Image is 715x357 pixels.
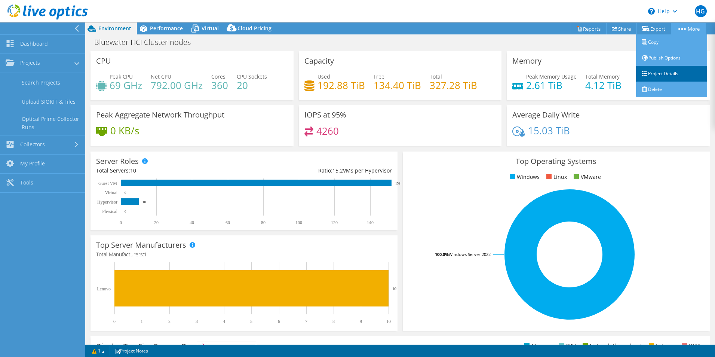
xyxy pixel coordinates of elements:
text: 0 [113,319,116,324]
text: Virtual [105,190,118,195]
li: Network Throughput [581,342,642,350]
h3: Server Roles [96,157,139,165]
text: 100 [295,220,302,225]
text: 1 [141,319,143,324]
text: 40 [190,220,194,225]
span: Total [430,73,442,80]
a: Export [636,23,671,34]
h4: Total Manufacturers: [96,250,392,259]
li: Latency [647,342,675,350]
h3: Top Server Manufacturers [96,241,186,249]
text: 152 [395,181,401,185]
span: IOPS [197,342,256,351]
li: IOPS [680,342,700,350]
span: Total Memory [585,73,620,80]
div: Ratio: VMs per Hypervisor [244,167,392,175]
a: Project Details [636,66,707,82]
h1: Bluewater HCI Cluster nodes [91,38,202,46]
h4: 20 [237,81,267,89]
text: Guest VM [98,181,117,186]
text: 9 [360,319,362,324]
a: Delete [636,82,707,97]
h4: 2.61 TiB [526,81,577,89]
text: 0 [125,210,126,213]
span: Cores [211,73,225,80]
li: VMware [572,173,601,181]
text: 80 [261,220,266,225]
h3: IOPS at 95% [304,111,346,119]
text: 5 [250,319,252,324]
h4: 69 GHz [110,81,142,89]
h4: 0 KB/s [110,126,139,135]
text: 20 [154,220,159,225]
text: 60 [225,220,230,225]
h4: 327.28 TiB [430,81,477,89]
text: 10 [142,200,146,204]
text: Hypervisor [97,199,117,205]
h3: Peak Aggregate Network Throughput [96,111,224,119]
h4: 192.88 TiB [317,81,365,89]
h3: Memory [512,57,541,65]
span: Environment [98,25,131,32]
span: 15.2 [332,167,343,174]
span: 1 [144,251,147,258]
h3: Capacity [304,57,334,65]
svg: \n [648,8,655,15]
text: Lenovo [97,286,111,292]
li: Memory [522,342,552,350]
h3: Top Operating Systems [408,157,704,165]
text: 6 [278,319,280,324]
h4: 15.03 TiB [528,126,570,135]
span: 10 [130,167,136,174]
a: Share [606,23,637,34]
a: Project Notes [110,346,153,356]
span: Used [317,73,330,80]
span: Net CPU [151,73,171,80]
span: Cloud Pricing [237,25,271,32]
span: Peak Memory Usage [526,73,577,80]
text: 0 [125,191,126,195]
text: 120 [331,220,338,225]
text: 0 [120,220,122,225]
li: CPU [557,342,576,350]
text: 2 [168,319,171,324]
span: HG [695,5,707,17]
span: Peak CPU [110,73,133,80]
span: Free [374,73,384,80]
text: 10 [386,319,391,324]
text: 7 [305,319,307,324]
a: More [671,23,706,34]
tspan: 100.0% [435,251,449,257]
li: Linux [544,173,567,181]
h4: 4.12 TiB [585,81,622,89]
h3: CPU [96,57,111,65]
a: 1 [87,346,110,356]
tspan: Windows Server 2022 [449,251,491,257]
h4: 360 [211,81,228,89]
h4: 4260 [316,127,339,135]
span: CPU Sockets [237,73,267,80]
text: 140 [367,220,374,225]
a: Publish Options [636,50,707,66]
div: Total Servers: [96,167,244,175]
h4: 792.00 GHz [151,81,203,89]
text: 8 [332,319,335,324]
text: 3 [196,319,198,324]
text: 4 [223,319,225,324]
h4: 134.40 TiB [374,81,421,89]
text: Physical [102,209,117,214]
li: Windows [508,173,540,181]
span: Performance [150,25,183,32]
text: 10 [392,286,397,291]
span: Virtual [202,25,219,32]
a: Copy [636,34,707,50]
a: Reports [571,23,607,34]
h3: Average Daily Write [512,111,580,119]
